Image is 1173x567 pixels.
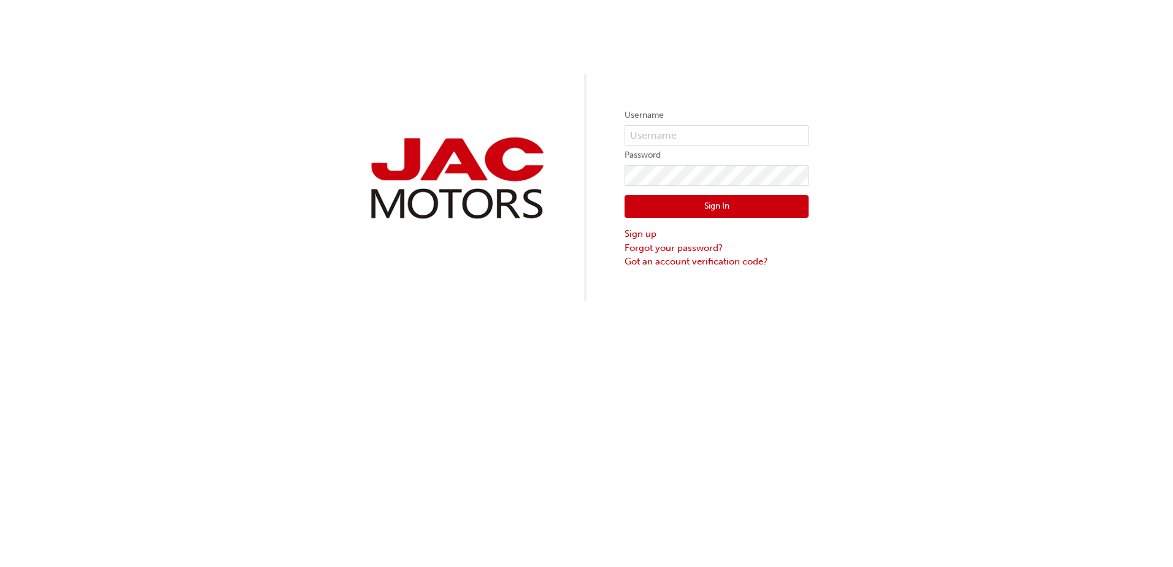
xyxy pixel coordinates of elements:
button: Sign In [625,195,809,218]
input: Username [625,125,809,146]
label: Password [625,148,809,163]
a: Forgot your password? [625,241,809,255]
label: Username [625,108,809,123]
a: Got an account verification code? [625,255,809,269]
a: Sign up [625,227,809,241]
img: jac-portal [364,133,548,224]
